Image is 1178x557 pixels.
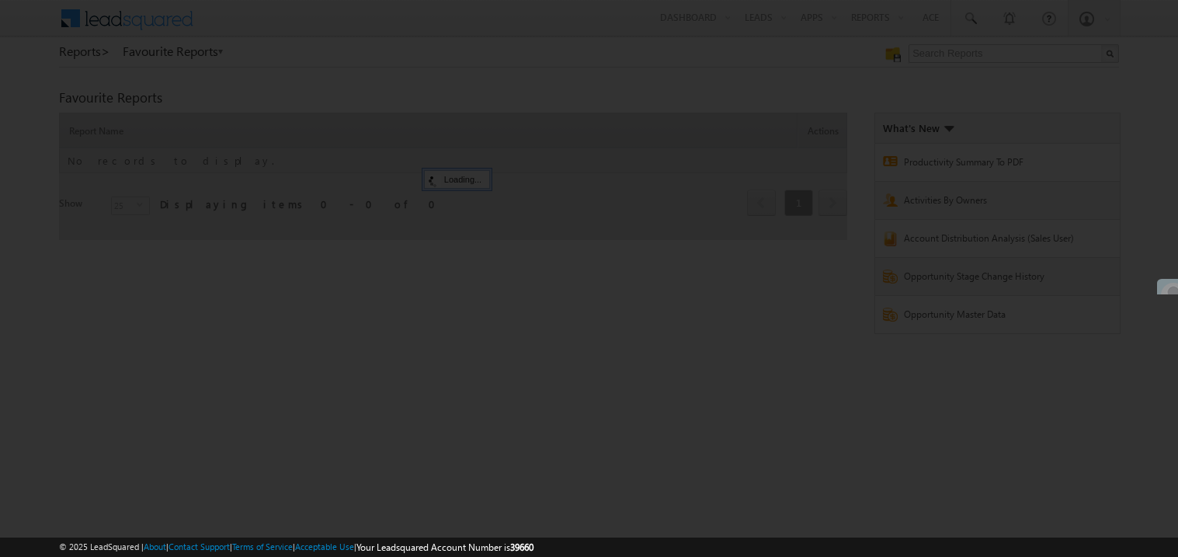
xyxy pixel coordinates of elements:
a: Terms of Service [232,541,293,552]
a: Contact Support [169,541,230,552]
span: © 2025 LeadSquared | | | | | [59,540,533,555]
a: Acceptable Use [295,541,354,552]
span: Your Leadsquared Account Number is [356,541,533,553]
a: About [144,541,166,552]
span: 39660 [510,541,533,553]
